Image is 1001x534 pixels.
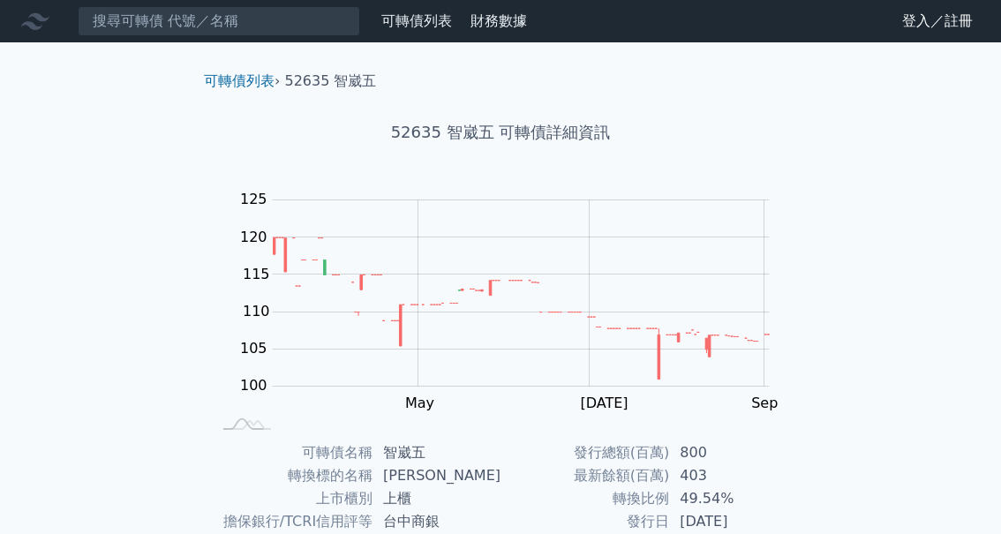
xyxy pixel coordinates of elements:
td: 800 [669,441,790,464]
tspan: 105 [240,340,267,357]
td: 台中商銀 [373,510,500,533]
td: 上櫃 [373,487,500,510]
h1: 52635 智崴五 可轉債詳細資訊 [190,120,811,145]
td: 發行日 [500,510,669,533]
tspan: 100 [240,377,267,394]
tspan: May [405,395,434,411]
td: 最新餘額(百萬) [500,464,669,487]
g: Chart [231,191,796,411]
g: Series [273,237,769,379]
tspan: 110 [243,303,270,320]
td: [PERSON_NAME] [373,464,500,487]
li: 52635 智崴五 [285,71,377,92]
tspan: Sep [751,395,778,411]
td: 擔保銀行/TCRI信用評等 [211,510,373,533]
a: 財務數據 [470,12,527,29]
td: 轉換比例 [500,487,669,510]
td: [DATE] [669,510,790,533]
tspan: 115 [243,266,270,282]
tspan: 120 [240,229,267,245]
li: › [204,71,280,92]
td: 發行總額(百萬) [500,441,669,464]
td: 403 [669,464,790,487]
a: 登入／註冊 [888,7,987,35]
td: 上市櫃別 [211,487,373,510]
a: 可轉債列表 [204,72,275,89]
td: 智崴五 [373,441,500,464]
a: 可轉債列表 [381,12,452,29]
td: 轉換標的名稱 [211,464,373,487]
input: 搜尋可轉債 代號／名稱 [78,6,360,36]
tspan: 125 [240,191,267,207]
tspan: [DATE] [580,395,628,411]
td: 可轉債名稱 [211,441,373,464]
td: 49.54% [669,487,790,510]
